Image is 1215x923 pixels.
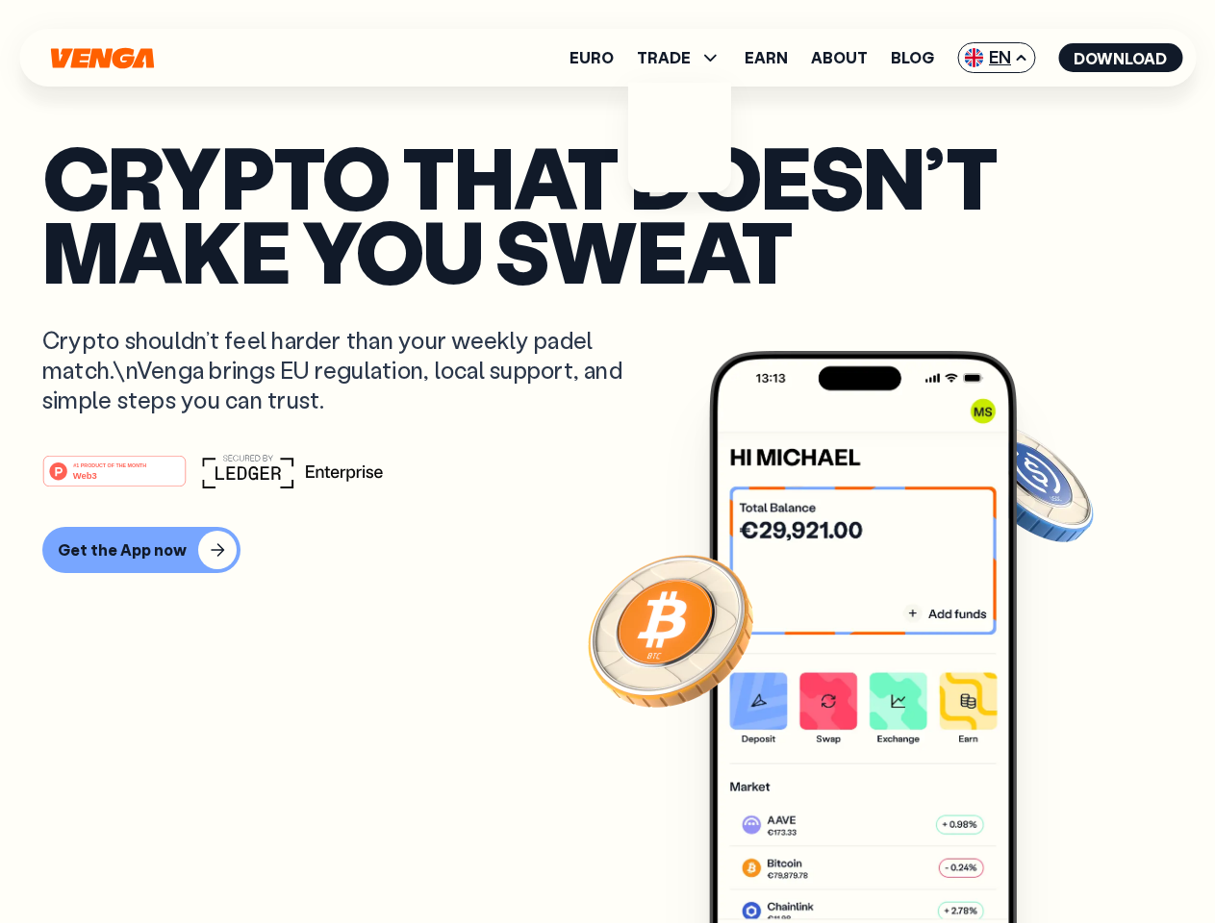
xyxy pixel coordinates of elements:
a: Blog [891,50,934,65]
span: TRADE [637,50,691,65]
button: Get the App now [42,527,240,573]
p: Crypto that doesn’t make you sweat [42,139,1173,287]
p: Crypto shouldn’t feel harder than your weekly padel match.\nVenga brings EU regulation, local sup... [42,325,650,415]
span: TRADE [637,46,721,69]
span: EN [957,42,1035,73]
div: Get the App now [58,540,187,560]
img: flag-uk [964,48,983,67]
button: Download [1058,43,1182,72]
svg: Home [48,47,156,69]
img: Bitcoin [584,543,757,716]
tspan: #1 PRODUCT OF THE MONTH [73,461,146,467]
tspan: Web3 [73,469,97,480]
img: USDC coin [959,413,1098,552]
a: Earn [745,50,788,65]
a: Euro [570,50,614,65]
a: Get the App now [42,527,1173,573]
a: About [811,50,868,65]
a: #1 PRODUCT OF THE MONTHWeb3 [42,466,187,491]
